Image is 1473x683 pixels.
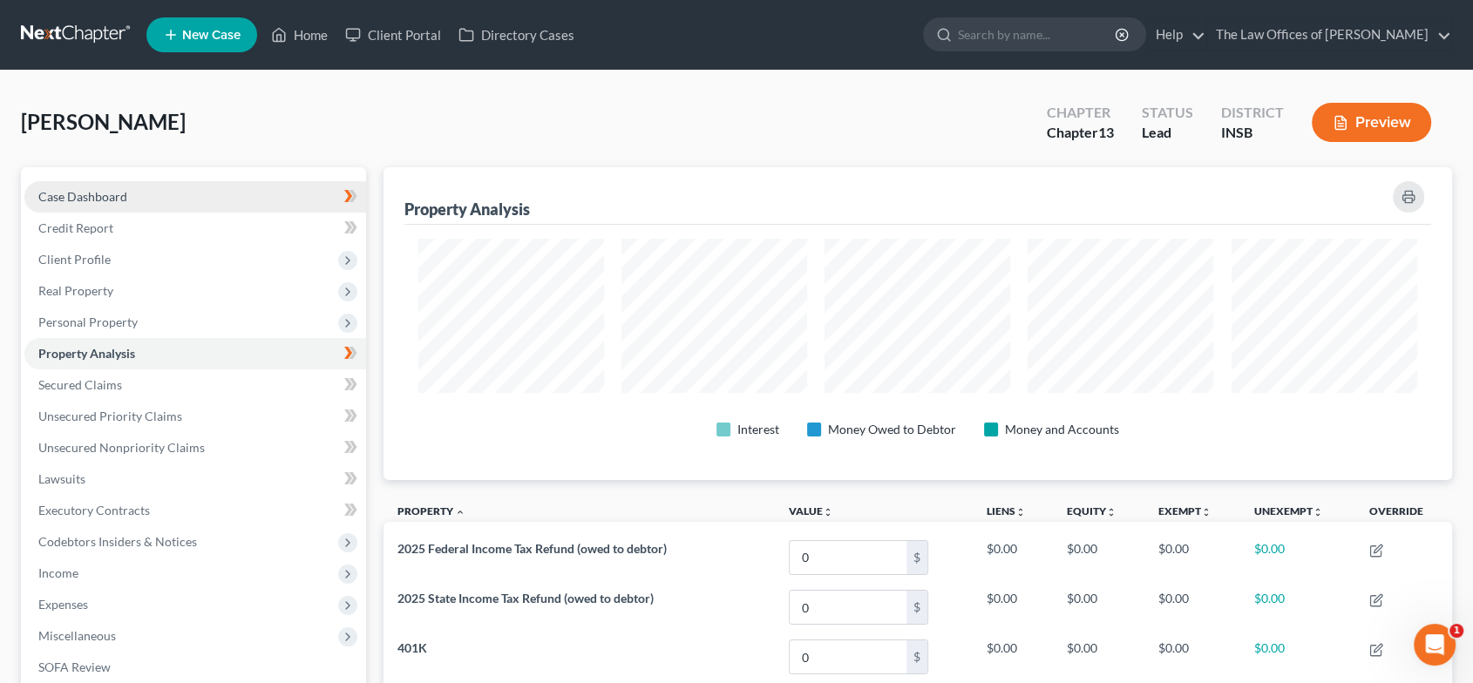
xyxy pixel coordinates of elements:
[1052,583,1144,632] td: $0.00
[397,504,465,517] a: Property expand_less
[1254,504,1323,517] a: Unexemptunfold_more
[958,18,1117,51] input: Search by name...
[38,189,127,204] span: Case Dashboard
[38,503,150,517] span: Executory Contracts
[450,19,583,51] a: Directory Cases
[455,507,465,517] i: expand_less
[823,507,833,517] i: unfold_more
[38,220,113,235] span: Credit Report
[24,401,366,432] a: Unsecured Priority Claims
[38,440,205,455] span: Unsecured Nonpriority Claims
[38,534,197,549] span: Codebtors Insiders & Notices
[38,628,116,643] span: Miscellaneous
[1142,103,1193,123] div: Status
[906,640,927,673] div: $
[790,541,906,574] input: 0.00
[38,565,78,580] span: Income
[1105,507,1116,517] i: unfold_more
[21,109,186,134] span: [PERSON_NAME]
[182,29,241,42] span: New Case
[1142,123,1193,143] div: Lead
[38,377,122,392] span: Secured Claims
[24,495,366,526] a: Executory Contracts
[1221,103,1284,123] div: District
[1098,124,1114,140] span: 13
[1005,421,1119,438] div: Money and Accounts
[1312,103,1431,142] button: Preview
[789,504,833,517] a: Valueunfold_more
[38,659,111,674] span: SOFA Review
[1158,504,1212,517] a: Exemptunfold_more
[1066,504,1116,517] a: Equityunfold_more
[1047,103,1114,123] div: Chapter
[1207,19,1451,51] a: The Law Offices of [PERSON_NAME]
[1047,123,1114,143] div: Chapter
[397,541,667,556] span: 2025 Federal Income Tax Refund (owed to debtor)
[24,652,366,683] a: SOFA Review
[38,597,88,612] span: Expenses
[828,421,956,438] div: Money Owed to Debtor
[38,283,113,298] span: Real Property
[987,504,1026,517] a: Liensunfold_more
[404,199,530,220] div: Property Analysis
[790,591,906,624] input: 0.00
[24,369,366,401] a: Secured Claims
[397,640,427,655] span: 401K
[262,19,336,51] a: Home
[1313,507,1323,517] i: unfold_more
[906,591,927,624] div: $
[1144,583,1240,632] td: $0.00
[790,640,906,673] input: 0.00
[24,463,366,495] a: Lawsuits
[24,432,366,463] a: Unsecured Nonpriority Claims
[397,591,654,605] span: 2025 State Income Tax Refund (owed to debtor)
[1147,19,1205,51] a: Help
[1221,123,1284,143] div: INSB
[38,346,135,361] span: Property Analysis
[38,252,111,267] span: Client Profile
[24,338,366,369] a: Property Analysis
[1201,507,1212,517] i: unfold_more
[1240,532,1355,582] td: $0.00
[1144,532,1240,582] td: $0.00
[1052,532,1144,582] td: $0.00
[906,541,927,574] div: $
[973,583,1052,632] td: $0.00
[1144,632,1240,682] td: $0.00
[737,421,779,438] div: Interest
[1015,507,1026,517] i: unfold_more
[38,314,138,329] span: Personal Property
[38,409,182,423] span: Unsecured Priority Claims
[973,532,1052,582] td: $0.00
[1414,624,1456,666] iframe: Intercom live chat
[1240,583,1355,632] td: $0.00
[24,181,366,213] a: Case Dashboard
[1355,494,1452,533] th: Override
[1240,632,1355,682] td: $0.00
[1052,632,1144,682] td: $0.00
[973,632,1052,682] td: $0.00
[336,19,450,51] a: Client Portal
[38,471,85,486] span: Lawsuits
[1449,624,1463,638] span: 1
[24,213,366,244] a: Credit Report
